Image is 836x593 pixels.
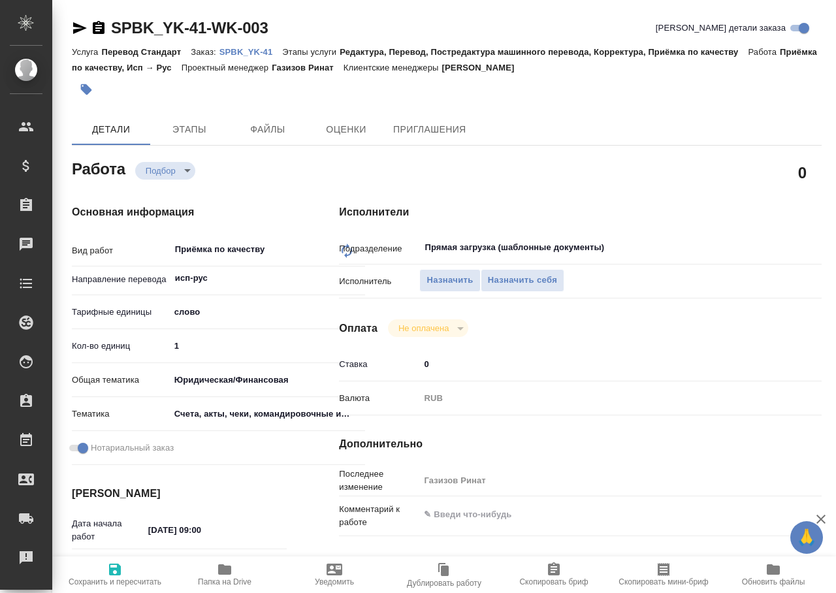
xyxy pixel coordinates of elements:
button: Не оплачена [394,323,453,334]
button: Скопировать ссылку для ЯМессенджера [72,20,88,36]
p: Кол-во единиц [72,340,170,353]
span: 🙏 [796,524,818,551]
h4: Дополнительно [339,436,822,452]
span: Приглашения [393,121,466,138]
button: Скопировать мини-бриф [609,556,718,593]
p: [PERSON_NAME] [442,63,524,72]
input: ✎ Введи что-нибудь [419,355,781,374]
span: Назначить [426,273,473,288]
a: SPBK_YK-41 [219,46,283,57]
p: Дата начала работ [72,517,144,543]
p: Редактура, Перевод, Постредактура машинного перевода, Корректура, Приёмка по качеству [340,47,748,57]
h2: 0 [798,161,807,184]
input: ✎ Введи что-нибудь [170,336,366,355]
p: Последнее изменение [339,468,419,494]
div: Подбор [388,319,468,337]
p: Факт. дата начала работ [72,554,144,581]
span: Этапы [158,121,221,138]
button: Назначить [419,269,480,292]
button: Назначить себя [481,269,564,292]
p: Тематика [72,408,170,421]
p: Проектный менеджер [182,63,272,72]
p: SPBK_YK-41 [219,47,283,57]
h4: [PERSON_NAME] [72,486,287,502]
h4: Оплата [339,321,378,336]
button: Open [774,246,777,249]
button: Open [358,277,361,280]
button: Скопировать бриф [499,556,609,593]
p: Заказ: [191,47,219,57]
button: Подбор [142,165,180,176]
span: Нотариальный заказ [91,441,174,455]
span: Оценки [315,121,378,138]
span: Файлы [236,121,299,138]
p: Общая тематика [72,374,170,387]
span: Сохранить и пересчитать [69,577,161,586]
span: Обновить файлы [742,577,805,586]
textarea: /Clients/СПбРСОО «Яхт-клуб [GEOGRAPHIC_DATA]»/Orders/SPBK_YK-41/Corrected/SPBK_YK-41-WK-003 [419,554,781,589]
p: Работа [748,47,780,57]
p: Ставка [339,358,419,371]
input: Пустое поле [419,471,781,490]
button: Добавить тэг [72,75,101,104]
button: Дублировать работу [389,556,499,593]
span: Уведомить [315,577,354,586]
span: Назначить себя [488,273,557,288]
div: Счета, акты, чеки, командировочные и таможенные документы [170,403,366,425]
div: Юридическая/Финансовая [170,369,366,391]
a: SPBK_YK-41-WK-003 [111,19,268,37]
p: Тарифные единицы [72,306,170,319]
input: ✎ Введи что-нибудь [144,521,258,539]
p: Клиентские менеджеры [344,63,442,72]
p: Валюта [339,392,419,405]
button: Папка на Drive [170,556,280,593]
p: Услуга [72,47,101,57]
span: Дублировать работу [407,579,481,588]
button: Уведомить [280,556,389,593]
p: Вид работ [72,244,170,257]
button: 🙏 [790,521,823,554]
span: Детали [80,121,142,138]
div: слово [170,301,366,323]
p: Газизов Ринат [272,63,344,72]
div: Подбор [135,162,195,180]
p: Перевод Стандарт [101,47,191,57]
span: [PERSON_NAME] детали заказа [656,22,786,35]
p: Комментарий к работе [339,503,419,529]
button: Обновить файлы [718,556,828,593]
div: RUB [419,387,781,409]
h2: Работа [72,156,125,180]
h4: Основная информация [72,204,287,220]
p: Подразделение [339,242,419,255]
p: Этапы услуги [282,47,340,57]
span: Папка на Drive [198,577,251,586]
p: Направление перевода [72,273,170,286]
p: Исполнитель [339,275,419,288]
span: Скопировать бриф [519,577,588,586]
h4: Исполнители [339,204,822,220]
button: Сохранить и пересчитать [60,556,170,593]
span: Скопировать мини-бриф [619,577,708,586]
p: Приёмка по качеству, Исп → Рус [72,47,817,72]
button: Скопировать ссылку [91,20,106,36]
